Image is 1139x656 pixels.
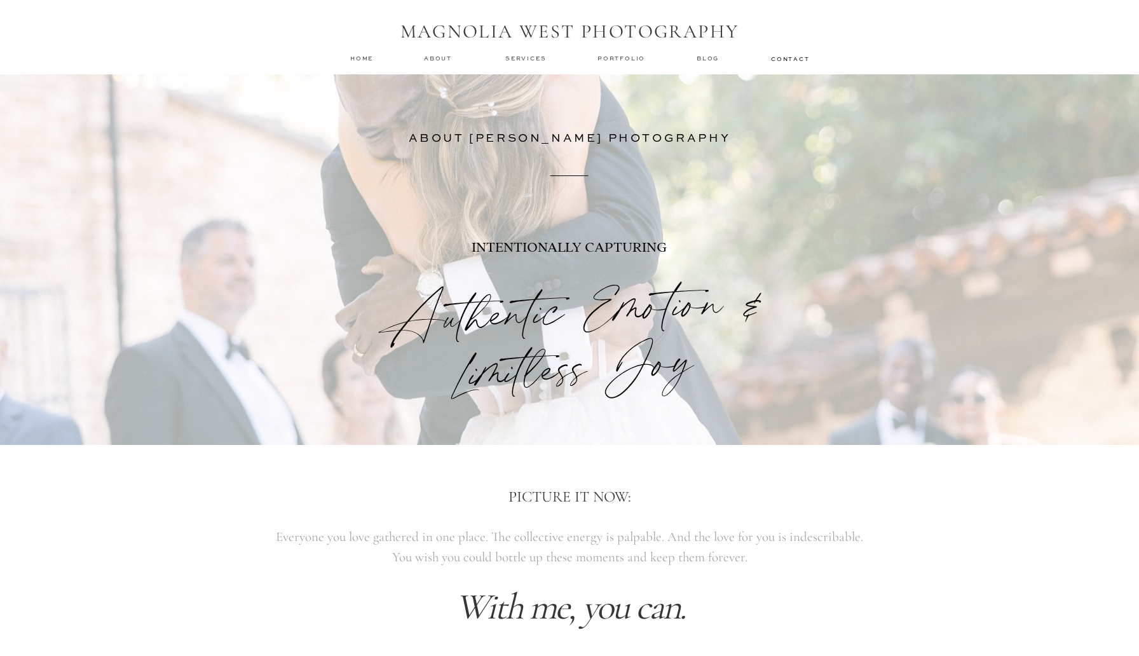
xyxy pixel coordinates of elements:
a: contact [771,55,808,62]
a: home [350,54,374,62]
i: With me, you can. [455,584,685,629]
a: services [505,54,548,62]
h3: ABOUT [PERSON_NAME] PHOTOGRAPHY [385,128,754,140]
a: Portfolio [597,54,648,63]
h2: Authentic Emotion & Limitless Joy [306,270,833,362]
p: PICTURE IT NOW: [325,485,814,510]
a: Blog [697,54,722,63]
p: Everyone you love gathered in one place. The collective energy is palpable. And the love for you ... [275,527,864,566]
h1: MAGNOLIA WEST PHOTOGRAPHY [392,20,747,44]
p: INTENTIONALLY CAPTURING [390,237,749,287]
a: about [424,54,456,63]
